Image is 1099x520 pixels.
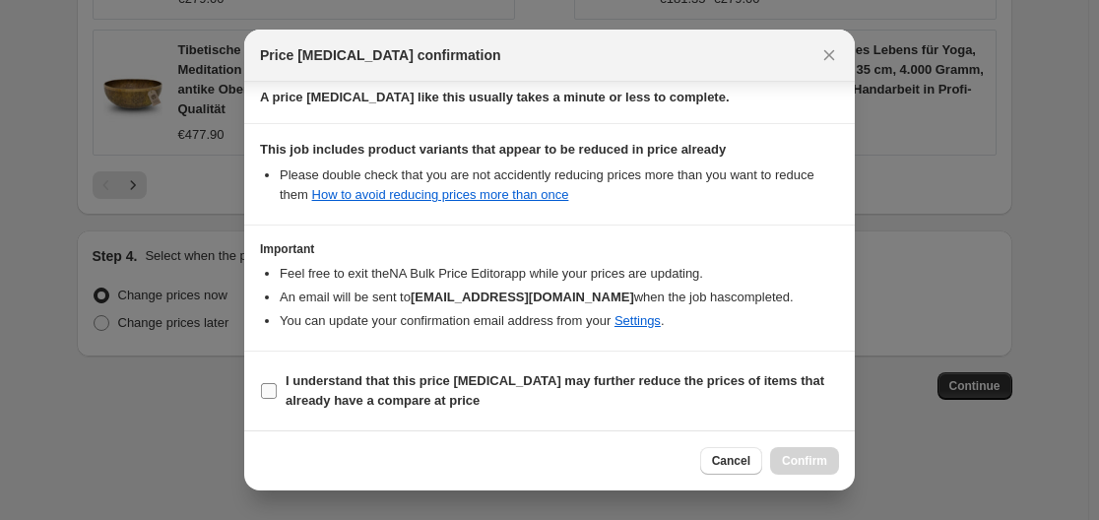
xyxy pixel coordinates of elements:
span: Price [MEDICAL_DATA] confirmation [260,45,501,65]
li: You can update your confirmation email address from your . [280,311,839,331]
li: An email will be sent to when the job has completed . [280,288,839,307]
b: This job includes product variants that appear to be reduced in price already [260,142,726,157]
b: A price [MEDICAL_DATA] like this usually takes a minute or less to complete. [260,90,730,104]
button: Close [815,41,843,69]
span: Cancel [712,453,750,469]
b: I understand that this price [MEDICAL_DATA] may further reduce the prices of items that already h... [286,373,824,408]
li: Please double check that you are not accidently reducing prices more than you want to reduce them [280,165,839,205]
a: Settings [614,313,661,328]
h3: Important [260,241,839,257]
li: Feel free to exit the NA Bulk Price Editor app while your prices are updating. [280,264,839,284]
b: [EMAIL_ADDRESS][DOMAIN_NAME] [411,290,634,304]
a: How to avoid reducing prices more than once [312,187,569,202]
button: Cancel [700,447,762,475]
